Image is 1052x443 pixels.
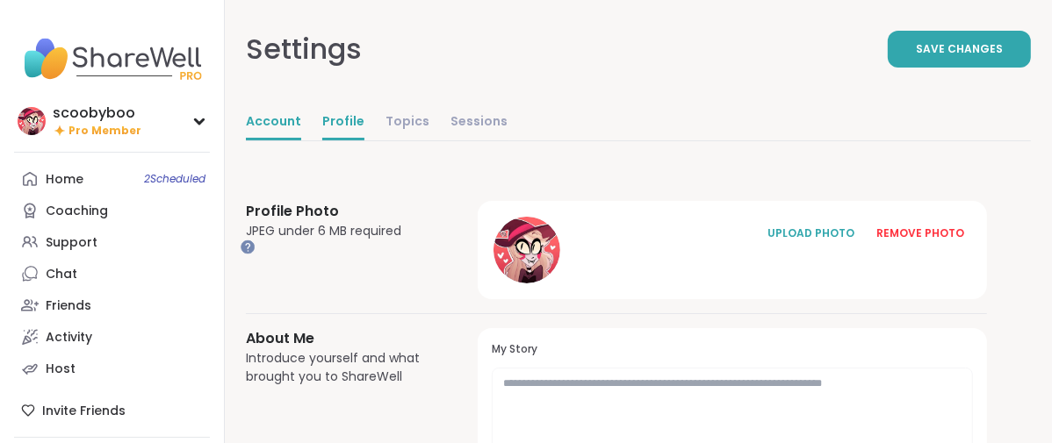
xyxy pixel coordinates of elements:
button: REMOVE PHOTO [868,215,973,252]
div: Host [46,361,76,378]
span: Save Changes [916,41,1003,57]
div: Coaching [46,203,108,220]
div: scoobyboo [53,104,141,123]
a: Profile [322,105,364,140]
a: Topics [385,105,429,140]
a: Chat [14,258,210,289]
a: Support [14,226,210,258]
div: UPLOAD PHOTO [767,225,855,241]
a: Home2Scheduled [14,163,210,195]
h3: Profile Photo [246,201,436,222]
div: Support [46,234,97,252]
button: Save Changes [888,31,1031,68]
a: Activity [14,321,210,353]
img: ShareWell Nav Logo [14,28,210,89]
div: Invite Friends [14,395,210,426]
a: Account [246,105,301,140]
span: 2 Scheduled [144,172,205,186]
a: Host [14,353,210,384]
button: UPLOAD PHOTO [759,215,864,252]
div: Home [46,171,83,189]
h3: About Me [246,328,436,349]
a: Sessions [450,105,508,140]
a: Coaching [14,195,210,226]
div: REMOVE PHOTO [876,225,964,241]
span: Pro Member [68,124,141,139]
div: Introduce yourself and what brought you to ShareWell [246,349,436,386]
img: scoobyboo [18,107,46,135]
div: Settings [246,28,362,70]
a: Friends [14,289,210,321]
div: Activity [46,329,92,347]
iframe: Spotlight [241,239,255,254]
div: JPEG under 6 MB required [246,222,436,240]
div: Chat [46,266,77,283]
h3: My Story [492,342,973,357]
div: Friends [46,297,91,315]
